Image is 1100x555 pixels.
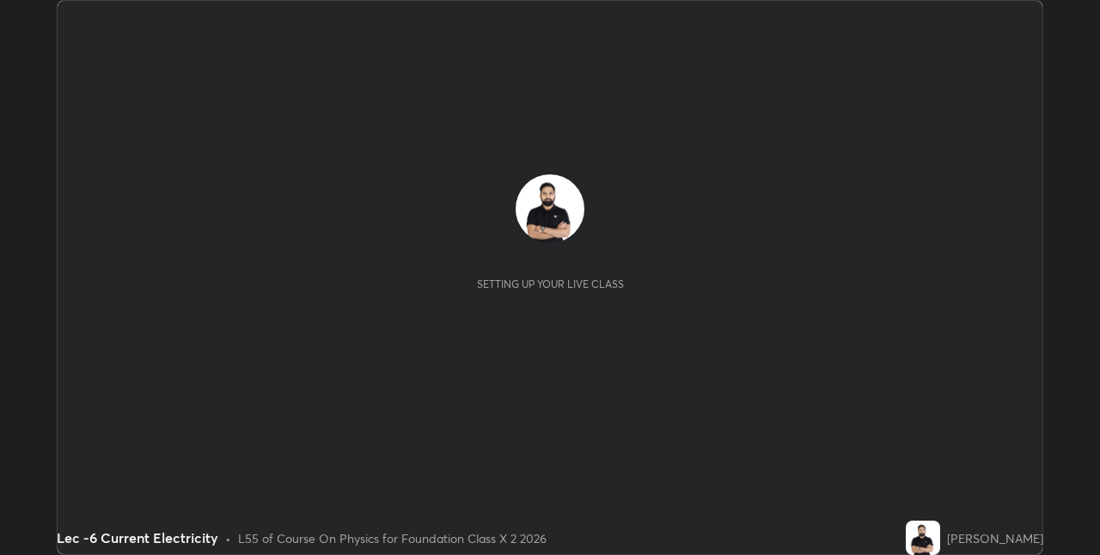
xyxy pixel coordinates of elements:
[516,174,584,243] img: b2bed59bc78e40b190ce8b8d42fd219a.jpg
[57,528,218,548] div: Lec -6 Current Electricity
[225,529,231,547] div: •
[477,277,624,290] div: Setting up your live class
[238,529,547,547] div: L55 of Course On Physics for Foundation Class X 2 2026
[906,521,940,555] img: b2bed59bc78e40b190ce8b8d42fd219a.jpg
[947,529,1043,547] div: [PERSON_NAME]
